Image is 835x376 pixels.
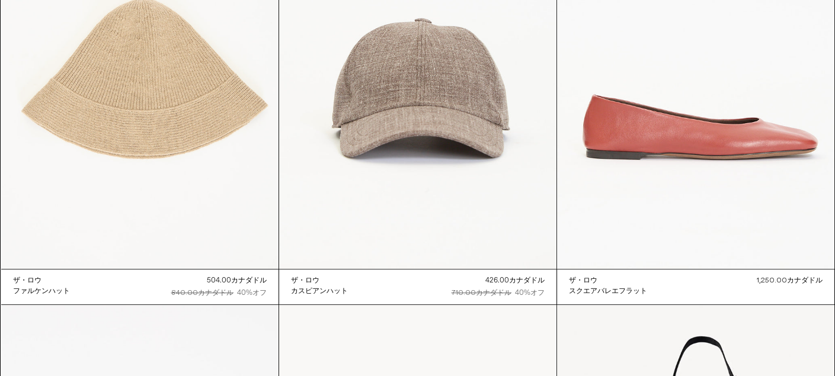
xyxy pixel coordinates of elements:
a: スクエアバレエフラット [569,286,647,297]
font: 504.00カナダドル [207,276,267,285]
font: 840.00カナダドル [171,288,233,298]
font: 710.00カナダドル [452,288,511,298]
font: 426.00カナダドル [485,276,545,285]
font: ザ・ロウ [291,276,319,285]
a: ザ・ロウ [569,275,647,286]
font: 1,250.00カナダドル [757,276,823,285]
a: ザ・ロウ [291,275,348,286]
font: カスピアンハット [291,287,348,296]
font: 40%オフ [237,288,267,298]
a: ザ・ロウ [13,275,70,286]
font: ファルケンハット [13,287,70,296]
font: ザ・ロウ [13,276,41,285]
a: カスピアンハット [291,286,348,297]
font: スクエアバレエフラット [569,287,647,296]
font: ザ・ロウ [569,276,597,285]
font: 40%オフ [515,288,545,298]
a: ファルケンハット [13,286,70,297]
